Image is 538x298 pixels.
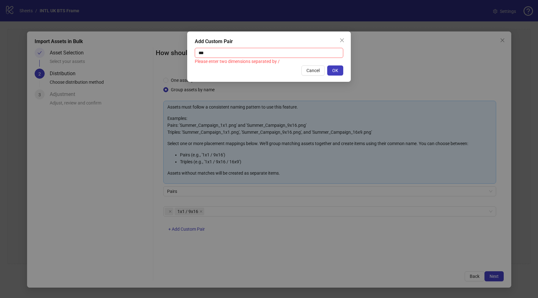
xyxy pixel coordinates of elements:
span: Cancel [306,68,320,73]
span: OK [332,68,338,73]
button: Cancel [301,65,325,76]
button: OK [327,65,343,76]
span: close [339,38,345,43]
button: Close [337,35,347,45]
div: Add Custom Pair [195,38,343,45]
div: Please enter two dimensions separated by / [195,58,343,65]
